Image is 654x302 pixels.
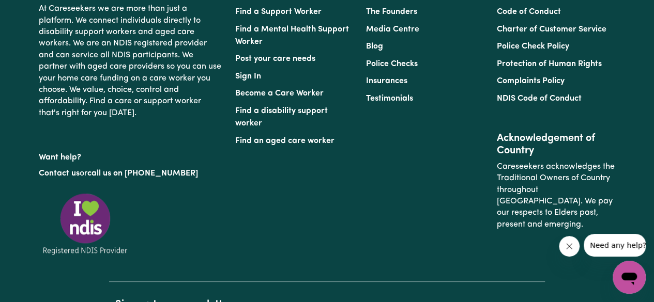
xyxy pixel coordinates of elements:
[235,8,322,16] a: Find a Support Worker
[39,169,80,178] a: Contact us
[366,77,407,85] a: Insurances
[366,25,419,34] a: Media Centre
[584,234,646,257] iframe: Message from company
[497,60,602,68] a: Protection of Human Rights
[497,77,565,85] a: Complaints Policy
[235,25,349,46] a: Find a Mental Health Support Worker
[497,8,561,16] a: Code of Conduct
[559,236,580,257] iframe: Close message
[497,132,615,157] h2: Acknowledgement of Country
[366,60,418,68] a: Police Checks
[366,8,417,16] a: The Founders
[497,25,606,34] a: Charter of Customer Service
[613,261,646,294] iframe: Button to launch messaging window
[497,157,615,234] p: Careseekers acknowledges the Traditional Owners of Country throughout [GEOGRAPHIC_DATA]. We pay o...
[235,72,261,81] a: Sign In
[366,42,383,51] a: Blog
[235,107,328,128] a: Find a disability support worker
[366,94,413,103] a: Testimonials
[497,94,582,103] a: NDIS Code of Conduct
[39,192,132,256] img: Registered NDIS provider
[235,55,315,63] a: Post your care needs
[6,7,63,15] span: Need any help?
[39,148,223,163] p: Want help?
[39,164,223,183] p: or
[87,169,198,178] a: call us on [PHONE_NUMBER]
[235,137,334,145] a: Find an aged care worker
[497,42,569,51] a: Police Check Policy
[235,89,324,98] a: Become a Care Worker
